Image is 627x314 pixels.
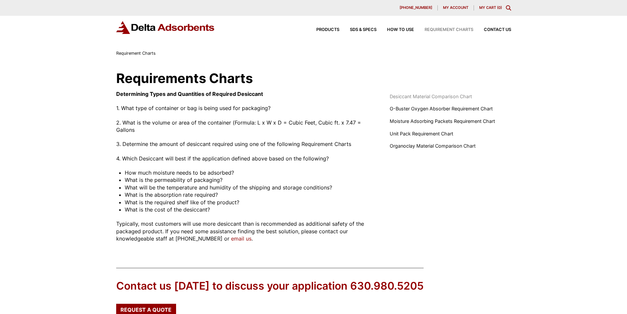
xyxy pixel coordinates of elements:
p: 2. What is the volume or area of the container (Formula: L x W x D = Cubic Feet, Cubic ft. x 7.47... [116,119,374,134]
li: What is the absorption rate required? [125,191,374,198]
p: 1. What type of container or bag is being used for packaging? [116,104,374,112]
a: Unit Pack Requirement Chart [390,130,453,137]
span: My account [443,6,468,10]
div: Contact us [DATE] to discuss your application 630.980.5205 [116,279,424,294]
a: SDS & SPECS [339,28,377,32]
span: 0 [498,5,501,10]
a: My account [438,5,474,11]
span: SDS & SPECS [350,28,377,32]
span: Products [316,28,339,32]
li: What will be the temperature and humidity of the shipping and storage conditions? [125,184,374,191]
a: Contact Us [473,28,511,32]
a: O-Buster Oxygen Absorber Requirement Chart [390,105,493,112]
span: Requirement Charts [425,28,473,32]
span: Requirement Charts [116,51,156,56]
p: Typically, most customers will use more desiccant than is recommended as additional safety of the... [116,220,374,242]
div: Toggle Modal Content [506,5,511,11]
a: [PHONE_NUMBER] [394,5,438,11]
img: Delta Adsorbents [116,21,215,34]
a: Moisture Adsorbing Packets Requirement Chart [390,118,495,125]
span: Request a Quote [120,307,171,312]
a: Requirement Charts [414,28,473,32]
a: My Cart (0) [479,5,502,10]
li: What is the cost of the desiccant? [125,206,374,213]
span: [PHONE_NUMBER] [400,6,432,10]
p: 4. Which Desiccant will best if the application defined above based on the following? [116,155,374,162]
a: Desiccant Material Comparison Chart [390,93,472,100]
span: How to Use [387,28,414,32]
h1: Requirements Charts [116,72,511,85]
li: How much moisture needs to be adsorbed? [125,169,374,176]
li: What is the permeability of packaging? [125,176,374,184]
span: Contact Us [484,28,511,32]
a: Products [306,28,339,32]
strong: Determining Types and Quantities of Required Desiccant [116,91,263,97]
a: email us [231,235,251,242]
li: What is the required shelf like of the product? [125,199,374,206]
a: How to Use [377,28,414,32]
p: 3. Determine the amount of desiccant required using one of the following Requirement Charts [116,140,374,148]
a: Organoclay Material Comparison Chart [390,142,476,150]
